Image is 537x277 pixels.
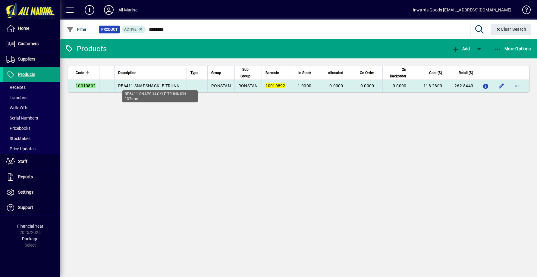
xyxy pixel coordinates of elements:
span: Suppliers [18,57,35,61]
a: Price Updates [3,144,60,154]
span: RF6411 SNAPSHACKLE TRUNNION 137mm [118,83,203,88]
a: Serial Numbers [3,113,60,123]
a: Settings [3,185,60,200]
a: Write Offs [3,103,60,113]
span: Products [18,72,35,77]
mat-chip: Activation Status: Active [122,26,146,33]
span: Retail ($) [459,70,473,76]
button: Edit [496,81,506,91]
div: On Backorder [386,66,412,79]
div: Group [211,70,231,76]
span: In Stock [298,70,311,76]
button: More Options [493,43,532,54]
span: Package [22,236,38,241]
div: Allocated [324,70,348,76]
span: Allocated [328,70,343,76]
div: Inwards Goods [EMAIL_ADDRESS][DOMAIN_NAME] [413,5,511,15]
div: RF6411 SNAPSHACKLE TRUNNION 137mm [122,90,198,102]
td: 262.8440 [446,80,477,92]
button: Add [450,43,471,54]
span: Write Offs [6,105,28,110]
em: 10010892 [265,83,285,88]
button: Profile [99,5,118,15]
span: Type [190,70,198,76]
span: Customers [18,41,39,46]
div: In Stock [293,70,317,76]
span: Add [452,46,470,51]
span: RONSTAN [238,83,258,88]
a: Knowledge Base [517,1,529,21]
span: Reports [18,174,33,179]
div: Barcode [265,70,285,76]
button: Clear [491,24,531,35]
div: Products [65,44,107,54]
span: Group [211,70,221,76]
button: Add [80,5,99,15]
span: Price Updates [6,146,36,151]
span: Receipts [6,85,26,90]
span: 0.0000 [360,83,374,88]
span: Stocktakes [6,136,30,141]
div: On Order [356,70,380,76]
div: All Marine [118,5,137,15]
a: Suppliers [3,52,60,67]
button: More options [512,81,522,91]
span: Description [118,70,137,76]
span: Financial Year [17,224,43,229]
span: 0.0000 [329,83,343,88]
span: Pricebooks [6,126,30,131]
span: 0.0000 [393,83,407,88]
span: Barcode [265,70,279,76]
span: RONSTAN [211,83,231,88]
div: Code [76,70,96,76]
span: Home [18,26,29,31]
a: Pricebooks [3,123,60,133]
span: Code [76,70,84,76]
span: Product [101,26,118,33]
span: On Order [360,70,374,76]
span: Serial Numbers [6,116,38,120]
a: Customers [3,36,60,51]
span: Cost ($) [429,70,442,76]
a: Transfers [3,92,60,103]
span: Filter [67,27,87,32]
span: Transfers [6,95,27,100]
a: Home [3,21,60,36]
em: 10010892 [76,83,96,88]
span: Clear Search [496,27,526,32]
a: Receipts [3,82,60,92]
span: Staff [18,159,27,164]
div: Type [190,70,204,76]
span: Support [18,205,33,210]
a: Support [3,200,60,215]
span: On Backorder [386,66,406,79]
div: Description [118,70,183,76]
span: 1.0000 [298,83,312,88]
span: More Options [494,46,531,51]
span: Active [124,27,137,32]
div: Sub Group [238,66,258,79]
span: Sub Group [238,66,253,79]
a: Staff [3,154,60,169]
a: Stocktakes [3,133,60,144]
a: Reports [3,170,60,185]
td: 118.2800 [415,80,446,92]
button: Filter [65,24,88,35]
span: Settings [18,190,33,195]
